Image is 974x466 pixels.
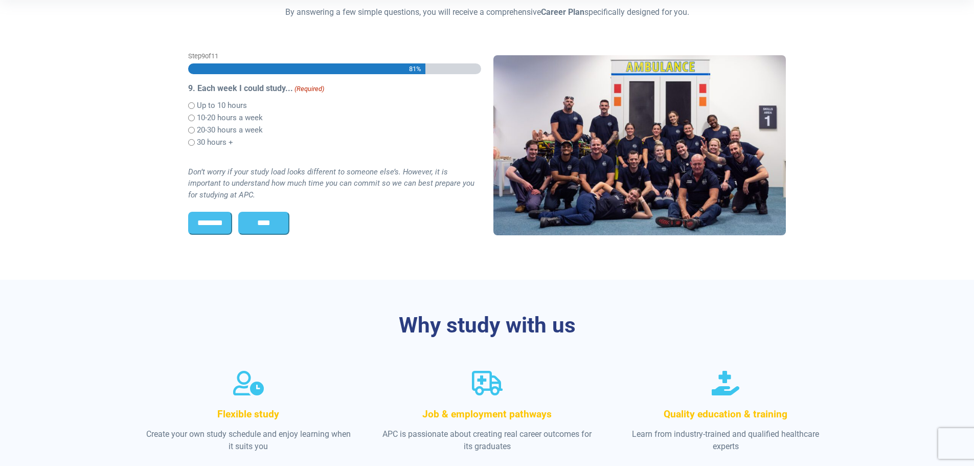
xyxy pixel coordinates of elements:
[541,7,584,17] strong: Career Plan
[382,428,592,453] p: APC is passionate about creating real career outcomes for its graduates
[408,63,421,74] span: 81%
[422,408,552,420] span: Job & employment pathways
[197,124,263,136] label: 20-30 hours a week
[188,6,786,18] p: By answering a few simple questions, you will receive a comprehensive specifically designed for you.
[188,51,481,61] p: Step of
[621,428,831,453] p: Learn from industry-trained and qualified healthcare experts
[197,137,233,148] label: 30 hours +
[188,82,481,95] legend: 9. Each week I could study...
[217,408,279,420] span: Flexible study
[211,52,218,60] span: 11
[188,167,474,199] i: Don’t worry if your study load looks different to someone else’s. However, it is important to und...
[197,112,263,124] label: 10-20 hours a week
[188,313,786,339] h3: Why study with us
[664,408,787,420] span: Quality education & training
[144,428,354,453] p: Create your own study schedule and enjoy learning when it suits you
[197,100,247,112] label: Up to 10 hours
[201,52,205,60] span: 9
[293,84,324,94] span: (Required)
